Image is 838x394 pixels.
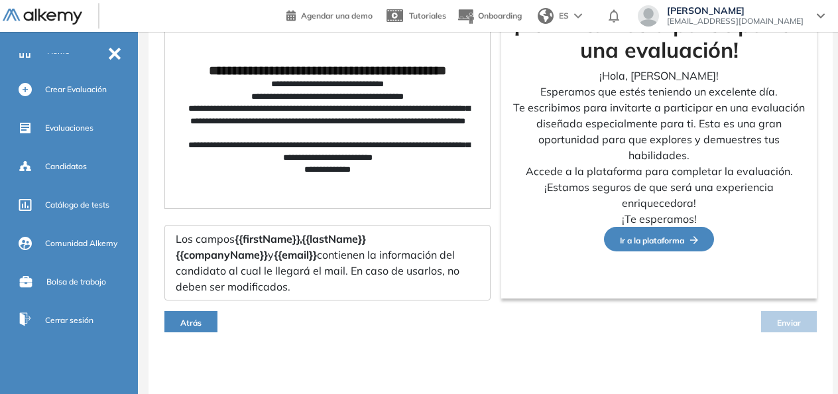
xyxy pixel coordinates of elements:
span: Bolsa de trabajo [46,276,106,288]
span: ES [559,10,569,22]
button: Enviar [761,311,817,332]
img: world [538,8,554,24]
button: Atrás [164,311,217,332]
p: Te escribimos para invitarte a participar en una evaluación diseñada especialmente para ti. Esta ... [512,99,806,163]
span: Agendar una demo [301,11,373,21]
button: Ir a la plataformaFlecha [604,227,714,251]
span: Candidatos [45,161,87,172]
span: Atrás [180,318,202,328]
span: Comunidad Alkemy [45,237,117,249]
span: Evaluaciones [45,122,93,134]
strong: ¡Te invitamos a participar en una evaluación! [514,11,804,62]
img: arrow [574,13,582,19]
span: Cerrar sesión [45,314,93,326]
span: Enviar [777,318,801,328]
img: Logo [3,9,82,25]
img: Flecha [684,236,698,244]
span: {{companyName}} [176,248,268,261]
p: Esperamos que estés teniendo un excelente día. [512,84,806,99]
a: Agendar una demo [286,7,373,23]
span: [EMAIL_ADDRESS][DOMAIN_NAME] [667,16,804,27]
span: Catálogo de tests [45,199,109,211]
span: Onboarding [478,11,522,21]
button: Onboarding [457,2,522,31]
span: Tutoriales [409,11,446,21]
p: Accede a la plataforma para completar la evaluación. ¡Estamos seguros de que será una experiencia... [512,163,806,211]
span: Crear Evaluación [45,84,107,96]
span: {{email}} [274,248,317,261]
span: [PERSON_NAME] [667,5,804,16]
p: ¡Hola, [PERSON_NAME]! [512,68,806,84]
span: Ir a la plataforma [620,235,698,245]
span: {{firstName}}, [235,232,302,245]
span: {{lastName}} [302,232,366,245]
div: Los campos y contienen la información del candidato al cual le llegará el mail. En caso de usarlo... [164,225,491,300]
p: ¡Te esperamos! [512,211,806,227]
